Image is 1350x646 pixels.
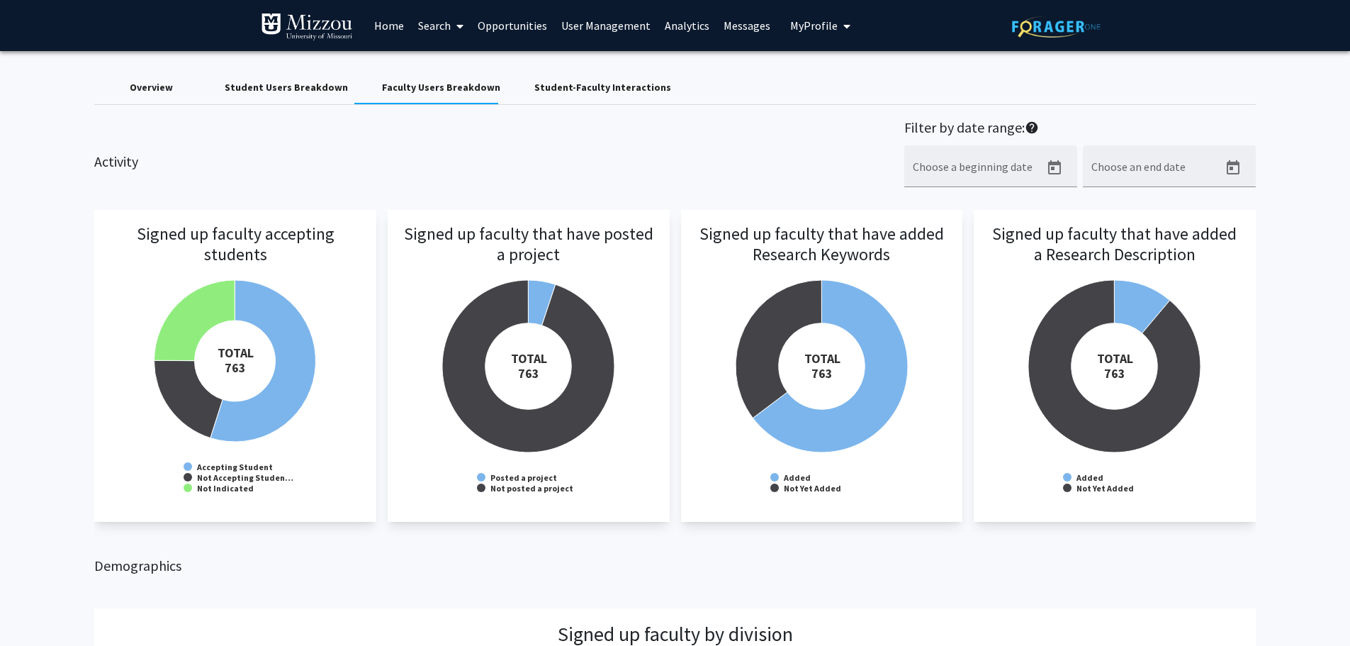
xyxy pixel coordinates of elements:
[261,13,353,41] img: University of Missouri Logo
[534,80,671,95] div: Student-Faculty Interactions
[471,1,554,50] a: Opportunities
[554,1,658,50] a: User Management
[196,462,273,472] text: Accepting Student
[225,80,348,95] div: Student Users Breakdown
[1040,154,1069,182] button: Open calendar
[1219,154,1247,182] button: Open calendar
[490,483,573,494] text: Not posted a project
[367,1,411,50] a: Home
[94,557,1255,574] h2: Demographics
[783,472,811,483] text: Added
[510,350,546,382] tspan: TOTAL 763
[784,483,841,494] text: Not Yet Added
[197,472,293,483] text: Not Accepting Studen…
[904,119,1256,140] h2: Filter by date range:
[1012,16,1101,38] img: ForagerOne Logo
[695,224,949,303] h3: Signed up faculty that have added Research Keywords
[988,224,1242,303] h3: Signed up faculty that have added a Research Description
[1097,350,1133,382] tspan: TOTAL 763
[1025,119,1039,136] mat-icon: help
[490,472,557,483] text: Posted a project
[804,350,840,382] tspan: TOTAL 763
[382,80,500,95] div: Faculty Users Breakdown
[11,582,60,635] iframe: Chat
[94,119,138,170] h2: Activity
[1076,472,1103,483] text: Added
[1076,483,1134,494] text: Not Yet Added
[218,345,254,376] tspan: TOTAL 763
[197,483,254,494] text: Not Indicated
[108,224,362,303] h3: Signed up faculty accepting students
[716,1,777,50] a: Messages
[402,224,656,303] h3: Signed up faculty that have posted a project
[411,1,471,50] a: Search
[658,1,716,50] a: Analytics
[790,18,838,33] span: My Profile
[130,80,173,95] div: Overview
